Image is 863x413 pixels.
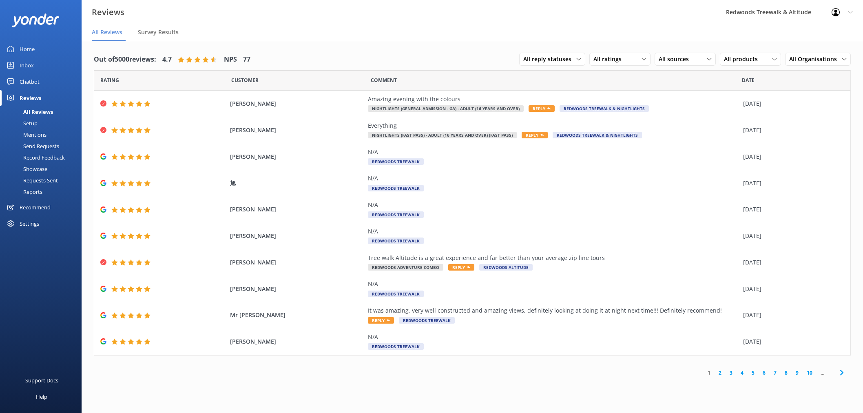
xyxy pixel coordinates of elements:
[759,369,770,377] a: 6
[368,280,739,289] div: N/A
[20,57,34,73] div: Inbox
[724,55,763,64] span: All products
[230,231,364,240] span: [PERSON_NAME]
[92,6,124,19] h3: Reviews
[94,54,156,65] h4: Out of 5000 reviews:
[522,132,548,138] span: Reply
[593,55,626,64] span: All ratings
[20,215,39,232] div: Settings
[368,148,739,157] div: N/A
[230,284,364,293] span: [PERSON_NAME]
[12,13,59,27] img: yonder-white-logo.png
[5,186,42,198] div: Reports
[368,174,739,183] div: N/A
[737,369,748,377] a: 4
[781,369,792,377] a: 8
[448,264,474,271] span: Reply
[368,185,424,191] span: Redwoods Treewalk
[368,343,424,350] span: Redwoods Treewalk
[20,41,35,57] div: Home
[5,118,38,129] div: Setup
[368,306,739,315] div: It was amazing, very well constructed and amazing views, definitely looking at doing it at night ...
[368,105,524,112] span: Nightlights (General Admission - GA) - Adult (16 years and over)
[5,175,82,186] a: Requests Sent
[5,106,53,118] div: All Reviews
[20,90,41,106] div: Reviews
[789,55,842,64] span: All Organisations
[224,54,237,65] h4: NPS
[743,152,840,161] div: [DATE]
[743,205,840,214] div: [DATE]
[368,317,394,324] span: Reply
[659,55,694,64] span: All sources
[368,132,517,138] span: Nightlights (Fast Pass) - Adult (16 years and over) (fast pass)
[748,369,759,377] a: 5
[817,369,828,377] span: ...
[523,55,576,64] span: All reply statuses
[230,99,364,108] span: [PERSON_NAME]
[803,369,817,377] a: 10
[742,76,755,84] span: Date
[230,179,364,188] span: 旭
[230,258,364,267] span: [PERSON_NAME]
[5,175,58,186] div: Requests Sent
[371,76,397,84] span: Question
[100,76,119,84] span: Date
[5,163,82,175] a: Showcase
[5,186,82,198] a: Reports
[5,163,47,175] div: Showcase
[5,106,82,118] a: All Reviews
[743,179,840,188] div: [DATE]
[20,199,51,215] div: Recommend
[5,152,82,163] a: Record Feedback
[368,238,424,244] span: Redwoods Treewalk
[230,126,364,135] span: [PERSON_NAME]
[20,73,40,90] div: Chatbot
[726,369,737,377] a: 3
[92,28,122,36] span: All Reviews
[529,105,555,112] span: Reply
[368,264,443,271] span: Redwoods Adventure Combo
[231,76,259,84] span: Date
[230,152,364,161] span: [PERSON_NAME]
[230,311,364,320] span: Mr [PERSON_NAME]
[5,140,82,152] a: Send Requests
[138,28,179,36] span: Survey Results
[368,253,739,262] div: Tree walk Altitude is a great experience and far better than your average zip line tours
[743,258,840,267] div: [DATE]
[743,126,840,135] div: [DATE]
[230,205,364,214] span: [PERSON_NAME]
[770,369,781,377] a: 7
[368,95,739,104] div: Amazing evening with the colours
[368,121,739,130] div: Everything
[5,152,65,163] div: Record Feedback
[368,291,424,297] span: Redwoods Treewalk
[479,264,533,271] span: Redwoods Altitude
[5,129,46,140] div: Mentions
[368,158,424,165] span: Redwoods Treewalk
[368,200,739,209] div: N/A
[792,369,803,377] a: 9
[553,132,642,138] span: Redwoods Treewalk & Nightlights
[162,54,172,65] h4: 4.7
[399,317,455,324] span: Redwoods Treewalk
[715,369,726,377] a: 2
[743,311,840,320] div: [DATE]
[743,231,840,240] div: [DATE]
[5,140,59,152] div: Send Requests
[368,211,424,218] span: Redwoods Treewalk
[743,284,840,293] div: [DATE]
[560,105,649,112] span: Redwoods Treewalk & Nightlights
[243,54,250,65] h4: 77
[5,129,82,140] a: Mentions
[704,369,715,377] a: 1
[368,227,739,236] div: N/A
[743,337,840,346] div: [DATE]
[36,389,47,405] div: Help
[368,333,739,342] div: N/A
[25,372,58,389] div: Support Docs
[230,337,364,346] span: [PERSON_NAME]
[5,118,82,129] a: Setup
[743,99,840,108] div: [DATE]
